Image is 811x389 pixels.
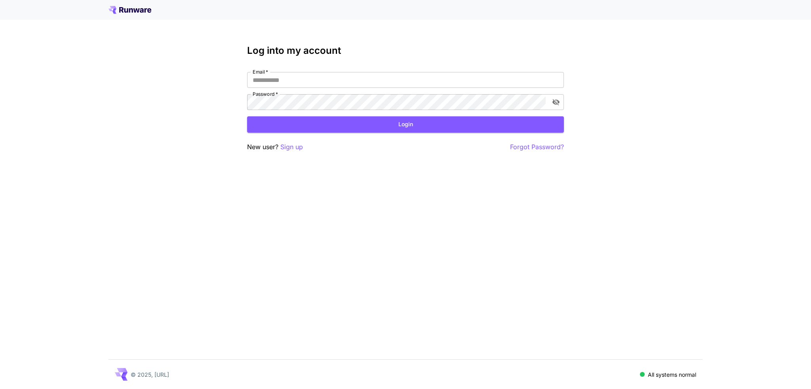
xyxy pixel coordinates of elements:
[247,116,564,133] button: Login
[510,142,564,152] button: Forgot Password?
[247,142,303,152] p: New user?
[648,370,696,379] p: All systems normal
[247,45,564,56] h3: Log into my account
[253,68,268,75] label: Email
[549,95,563,109] button: toggle password visibility
[280,142,303,152] button: Sign up
[253,91,278,97] label: Password
[131,370,169,379] p: © 2025, [URL]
